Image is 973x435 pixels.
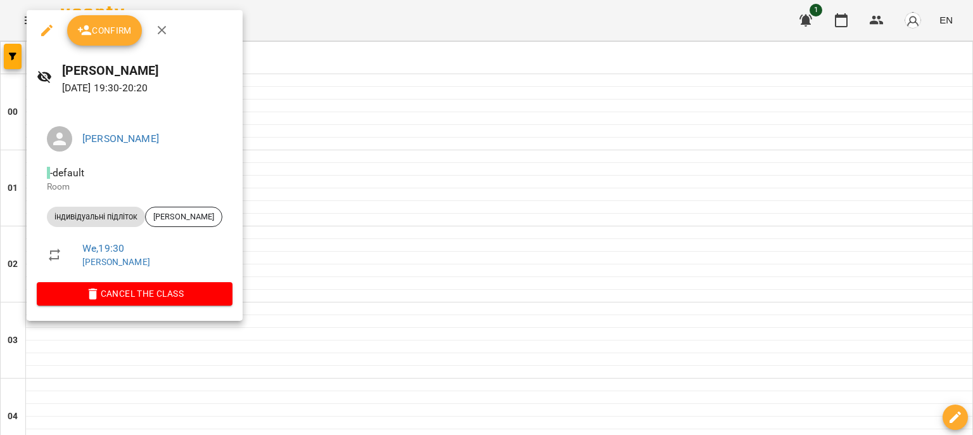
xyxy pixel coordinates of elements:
button: Confirm [67,15,142,46]
span: індивідуальні підліток [47,211,145,223]
button: Cancel the class [37,282,232,305]
a: We , 19:30 [82,242,124,254]
span: Confirm [77,23,132,38]
p: Room [47,181,222,193]
a: [PERSON_NAME] [82,257,150,267]
span: [PERSON_NAME] [146,211,222,223]
span: Cancel the class [47,286,222,301]
p: [DATE] 19:30 - 20:20 [62,81,232,96]
a: [PERSON_NAME] [82,133,159,145]
h6: [PERSON_NAME] [62,61,232,81]
div: [PERSON_NAME] [145,207,222,227]
span: - default [47,167,87,179]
